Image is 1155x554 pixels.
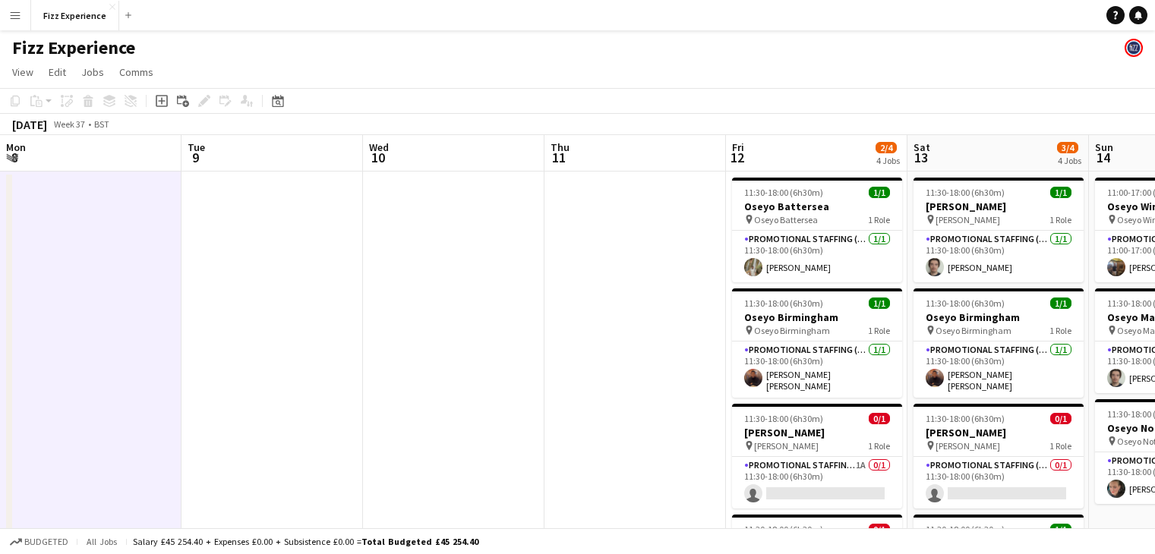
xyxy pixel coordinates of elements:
[188,140,205,154] span: Tue
[926,297,1005,309] span: 11:30-18:00 (6h30m)
[869,524,890,535] span: 0/1
[732,342,902,398] app-card-role: Promotional Staffing (Brand Ambassadors)1/111:30-18:00 (6h30m)[PERSON_NAME] [PERSON_NAME]
[1058,155,1081,166] div: 4 Jobs
[113,62,159,82] a: Comms
[868,440,890,452] span: 1 Role
[936,214,1000,225] span: [PERSON_NAME]
[6,62,39,82] a: View
[1050,297,1071,309] span: 1/1
[869,297,890,309] span: 1/1
[1095,140,1113,154] span: Sun
[869,413,890,424] span: 0/1
[12,117,47,132] div: [DATE]
[744,524,823,535] span: 11:30-18:00 (6h30m)
[914,342,1084,398] app-card-role: Promotional Staffing (Brand Ambassadors)1/111:30-18:00 (6h30m)[PERSON_NAME] [PERSON_NAME]
[84,536,120,547] span: All jobs
[94,118,109,130] div: BST
[49,65,66,79] span: Edit
[369,140,389,154] span: Wed
[4,149,26,166] span: 8
[1093,149,1113,166] span: 14
[730,149,744,166] span: 12
[1050,413,1071,424] span: 0/1
[876,155,900,166] div: 4 Jobs
[744,187,823,198] span: 11:30-18:00 (6h30m)
[1125,39,1143,57] app-user-avatar: Fizz Admin
[914,426,1084,439] h3: [PERSON_NAME]
[732,288,902,398] app-job-card: 11:30-18:00 (6h30m)1/1Oseyo Birmingham Oseyo Birmingham1 RolePromotional Staffing (Brand Ambassad...
[50,118,88,130] span: Week 37
[868,325,890,336] span: 1 Role
[732,310,902,324] h3: Oseyo Birmingham
[732,140,744,154] span: Fri
[8,534,71,550] button: Budgeted
[911,149,930,166] span: 13
[914,404,1084,508] app-job-card: 11:30-18:00 (6h30m)0/1[PERSON_NAME] [PERSON_NAME]1 RolePromotional Staffing (Brand Ambassadors)0/...
[12,36,135,59] h1: Fizz Experience
[732,231,902,282] app-card-role: Promotional Staffing (Brand Ambassadors)1/111:30-18:00 (6h30m)[PERSON_NAME]
[936,325,1011,336] span: Oseyo Birmingham
[6,140,26,154] span: Mon
[1049,214,1071,225] span: 1 Role
[75,62,110,82] a: Jobs
[732,178,902,282] app-job-card: 11:30-18:00 (6h30m)1/1Oseyo Battersea Oseyo Battersea1 RolePromotional Staffing (Brand Ambassador...
[868,214,890,225] span: 1 Role
[133,536,478,547] div: Salary £45 254.40 + Expenses £0.00 + Subsistence £0.00 =
[869,187,890,198] span: 1/1
[1049,440,1071,452] span: 1 Role
[12,65,33,79] span: View
[367,149,389,166] span: 10
[24,537,68,547] span: Budgeted
[914,140,930,154] span: Sat
[744,413,823,424] span: 11:30-18:00 (6h30m)
[754,214,818,225] span: Oseyo Battersea
[926,524,1005,535] span: 11:30-18:00 (6h30m)
[732,426,902,439] h3: [PERSON_NAME]
[914,200,1084,213] h3: [PERSON_NAME]
[31,1,119,30] button: Fizz Experience
[926,413,1005,424] span: 11:30-18:00 (6h30m)
[1050,187,1071,198] span: 1/1
[732,457,902,508] app-card-role: Promotional Staffing (Brand Ambassadors)1A0/111:30-18:00 (6h30m)
[754,440,819,452] span: [PERSON_NAME]
[119,65,153,79] span: Comms
[876,142,897,153] span: 2/4
[936,440,1000,452] span: [PERSON_NAME]
[185,149,205,166] span: 9
[744,297,823,309] span: 11:30-18:00 (6h30m)
[914,457,1084,508] app-card-role: Promotional Staffing (Brand Ambassadors)0/111:30-18:00 (6h30m)
[551,140,570,154] span: Thu
[926,187,1005,198] span: 11:30-18:00 (6h30m)
[1057,142,1078,153] span: 3/4
[914,231,1084,282] app-card-role: Promotional Staffing (Brand Ambassadors)1/111:30-18:00 (6h30m)[PERSON_NAME]
[43,62,72,82] a: Edit
[548,149,570,166] span: 11
[1049,325,1071,336] span: 1 Role
[81,65,104,79] span: Jobs
[732,200,902,213] h3: Oseyo Battersea
[914,310,1084,324] h3: Oseyo Birmingham
[732,404,902,508] app-job-card: 11:30-18:00 (6h30m)0/1[PERSON_NAME] [PERSON_NAME]1 RolePromotional Staffing (Brand Ambassadors)1A...
[914,178,1084,282] app-job-card: 11:30-18:00 (6h30m)1/1[PERSON_NAME] [PERSON_NAME]1 RolePromotional Staffing (Brand Ambassadors)1/...
[754,325,830,336] span: Oseyo Birmingham
[914,288,1084,398] app-job-card: 11:30-18:00 (6h30m)1/1Oseyo Birmingham Oseyo Birmingham1 RolePromotional Staffing (Brand Ambassad...
[1050,524,1071,535] span: 1/1
[361,536,478,547] span: Total Budgeted £45 254.40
